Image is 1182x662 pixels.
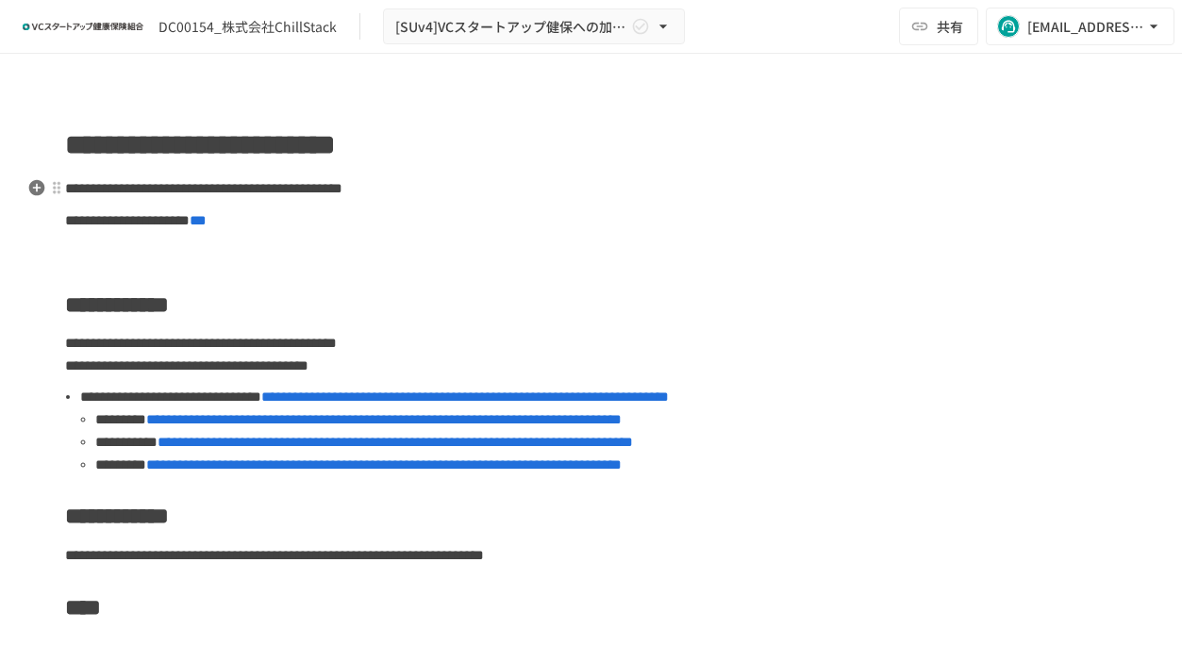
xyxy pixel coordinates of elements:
div: DC00154_株式会社ChillStack [158,17,337,37]
div: [EMAIL_ADDRESS][DOMAIN_NAME] [1027,15,1144,39]
span: 共有 [937,16,963,37]
span: [SUv4]VCスタートアップ健保への加入申請手続き [395,15,627,39]
button: 共有 [899,8,978,45]
button: [EMAIL_ADDRESS][DOMAIN_NAME] [986,8,1174,45]
button: [SUv4]VCスタートアップ健保への加入申請手続き [383,8,685,45]
img: ZDfHsVrhrXUoWEWGWYf8C4Fv4dEjYTEDCNvmL73B7ox [23,11,143,41]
